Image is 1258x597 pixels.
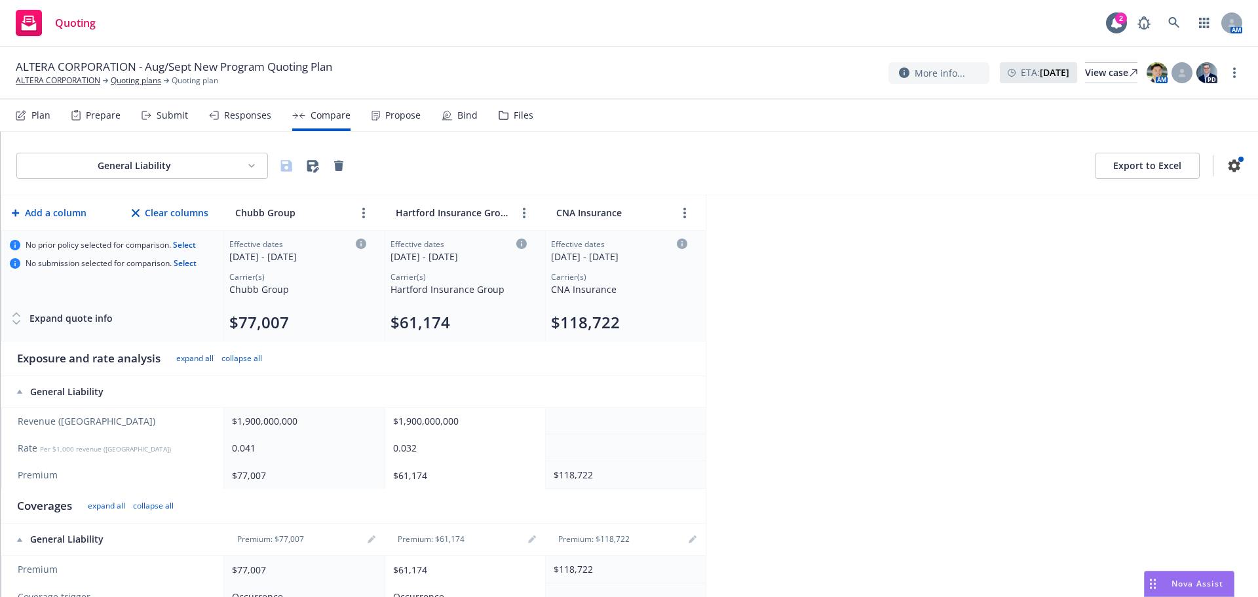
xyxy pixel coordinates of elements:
div: 2 [1115,12,1127,24]
a: editPencil [685,531,700,547]
div: Coverages [17,498,72,514]
div: $118,722 [554,562,693,576]
div: Propose [385,110,421,121]
input: Hartford Insurance Group [392,203,511,222]
a: more [356,205,372,221]
div: Total premium (click to edit billing info) [391,312,527,333]
a: Quoting plans [111,75,161,87]
span: ALTERA CORPORATION - Aug/Sept New Program Quoting Plan [16,59,332,75]
div: 0.032 [393,441,532,455]
img: photo [1196,62,1217,83]
div: $61,174 [393,469,532,482]
div: Compare [311,110,351,121]
button: Export to Excel [1095,153,1200,179]
a: Quoting [10,5,101,41]
span: Nova Assist [1172,578,1223,589]
button: $118,722 [551,312,620,333]
div: $77,007 [232,563,372,577]
div: Bind [457,110,478,121]
div: Total premium (click to edit billing info) [229,312,366,333]
a: more [516,205,532,221]
button: Expand quote info [10,305,113,332]
button: Nova Assist [1144,571,1234,597]
div: CNA Insurance [551,282,687,296]
div: $1,900,000,000 [232,414,372,428]
span: Revenue ([GEOGRAPHIC_DATA]) [18,415,210,428]
div: [DATE] - [DATE] [391,250,527,263]
button: Clear columns [129,200,211,226]
div: $118,722 [554,468,693,482]
button: General Liability [16,153,268,179]
div: View case [1085,63,1137,83]
button: collapse all [221,353,262,364]
button: $61,174 [391,312,450,333]
span: More info... [915,66,965,80]
div: Files [514,110,533,121]
span: ETA : [1021,66,1069,79]
div: $77,007 [232,469,372,482]
a: more [1227,65,1242,81]
a: editPencil [524,531,540,547]
div: Carrier(s) [391,271,527,282]
div: Click to edit column carrier quote details [551,239,687,263]
div: Effective dates [229,239,366,250]
input: Chubb Group [232,203,351,222]
div: $1,900,000,000 [393,414,532,428]
div: Exposure and rate analysis [17,351,161,366]
div: 0.041 [232,441,372,455]
span: Premium [18,469,210,482]
button: collapse all [133,501,174,511]
a: Switch app [1191,10,1217,36]
div: Total premium (click to edit billing info) [551,312,687,333]
div: General Liability [28,159,241,172]
div: Carrier(s) [551,271,687,282]
button: expand all [176,353,214,364]
a: more [677,205,693,221]
div: [DATE] - [DATE] [229,250,366,263]
div: Responses [224,110,271,121]
span: Premium [18,563,210,576]
a: View case [1085,62,1137,83]
div: Premium: $61,174 [390,534,472,545]
input: CNA Insurance [553,203,672,222]
div: Effective dates [391,239,527,250]
div: Submit [157,110,188,121]
strong: [DATE] [1040,66,1069,79]
span: No prior policy selected for comparison. [26,240,196,250]
div: [DATE] - [DATE] [551,250,687,263]
div: Premium: $77,007 [229,534,312,545]
div: Carrier(s) [229,271,366,282]
button: Add a column [9,200,89,226]
span: Quoting plan [172,75,218,87]
a: editPencil [364,531,379,547]
a: ALTERA CORPORATION [16,75,100,87]
div: Prepare [86,110,121,121]
div: $61,174 [393,563,532,577]
span: Quoting [55,18,96,28]
div: Click to edit column carrier quote details [229,239,366,263]
div: Hartford Insurance Group [391,282,527,296]
img: photo [1147,62,1168,83]
span: Per $1,000 revenue ([GEOGRAPHIC_DATA]) [40,444,171,453]
a: Search [1161,10,1187,36]
div: Drag to move [1145,571,1161,596]
span: No submission selected for comparison. [26,258,197,269]
div: Effective dates [551,239,687,250]
span: Rate [18,442,210,455]
button: $77,007 [229,312,289,333]
a: Report a Bug [1131,10,1157,36]
div: General Liability [17,533,211,546]
div: Click to edit column carrier quote details [391,239,527,263]
button: More info... [888,62,989,84]
button: expand all [88,501,125,511]
div: Premium: $118,722 [550,534,638,545]
div: Plan [31,110,50,121]
div: General Liability [17,385,211,398]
